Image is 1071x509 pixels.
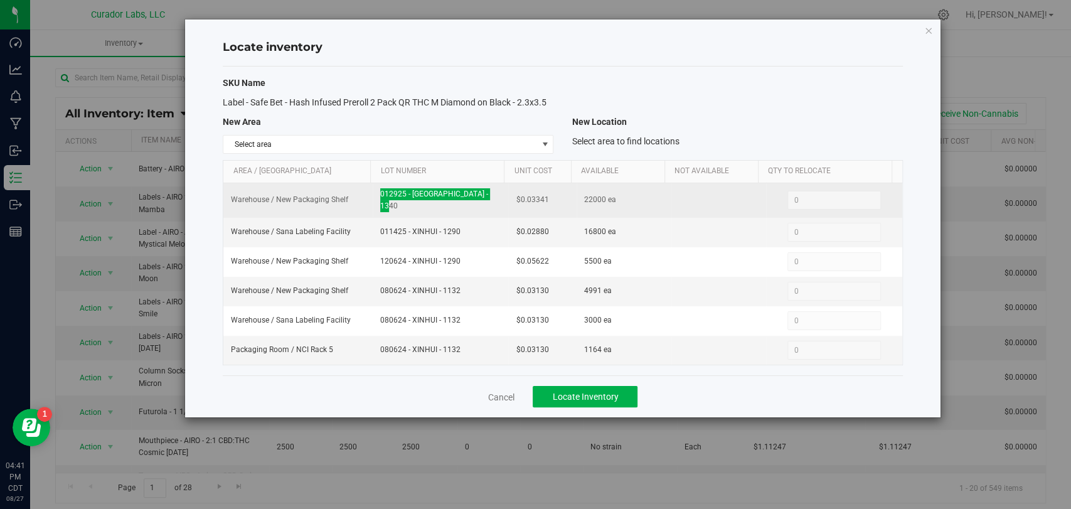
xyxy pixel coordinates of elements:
span: 080624 - XINHUI - 1132 [380,285,501,297]
span: Packaging Room / NCI Rack 5 [231,344,333,356]
span: $0.03130 [516,314,548,326]
span: $0.02880 [516,226,548,238]
a: Qty to Relocate [768,166,887,176]
span: Label - Safe Bet - Hash Infused Preroll 2 Pack QR THC M Diamond on Black - 2.3x3.5 [223,97,546,107]
span: Warehouse / New Packaging Shelf [231,255,348,267]
iframe: Resource center unread badge [37,407,52,422]
button: Locate Inventory [533,386,637,407]
span: Warehouse / New Packaging Shelf [231,194,348,206]
span: Warehouse / Sana Labeling Facility [231,226,351,238]
span: Select area [223,136,537,153]
a: Not Available [674,166,753,176]
a: Unit Cost [514,166,567,176]
span: 3000 ea [584,314,612,326]
span: 5500 ea [584,255,612,267]
span: SKU Name [223,78,265,88]
a: Lot Number [381,166,499,176]
span: $0.05622 [516,255,548,267]
span: 120624 - XINHUI - 1290 [380,255,501,267]
span: 16800 ea [584,226,616,238]
span: New Area [223,117,261,127]
span: Locate Inventory [552,392,618,402]
span: Select area to find locations [572,136,679,146]
span: 22000 ea [584,194,616,206]
span: 080624 - XINHUI - 1132 [380,314,501,326]
span: $0.03130 [516,344,548,356]
span: select [537,136,553,153]
iframe: Resource center [13,409,50,446]
a: Available [581,166,659,176]
span: 011425 - XINHUI - 1290 [380,226,501,238]
span: 1164 ea [584,344,612,356]
span: Warehouse / Sana Labeling Facility [231,314,351,326]
span: New Location [572,117,627,127]
span: Warehouse / New Packaging Shelf [231,285,348,297]
a: Cancel [488,391,514,404]
span: 012925 - [GEOGRAPHIC_DATA] - 1340 [380,188,501,212]
span: 4991 ea [584,285,612,297]
span: $0.03341 [516,194,548,206]
span: 080624 - XINHUI - 1132 [380,344,501,356]
a: Area / [GEOGRAPHIC_DATA] [233,166,366,176]
h4: Locate inventory [223,40,902,56]
span: $0.03130 [516,285,548,297]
